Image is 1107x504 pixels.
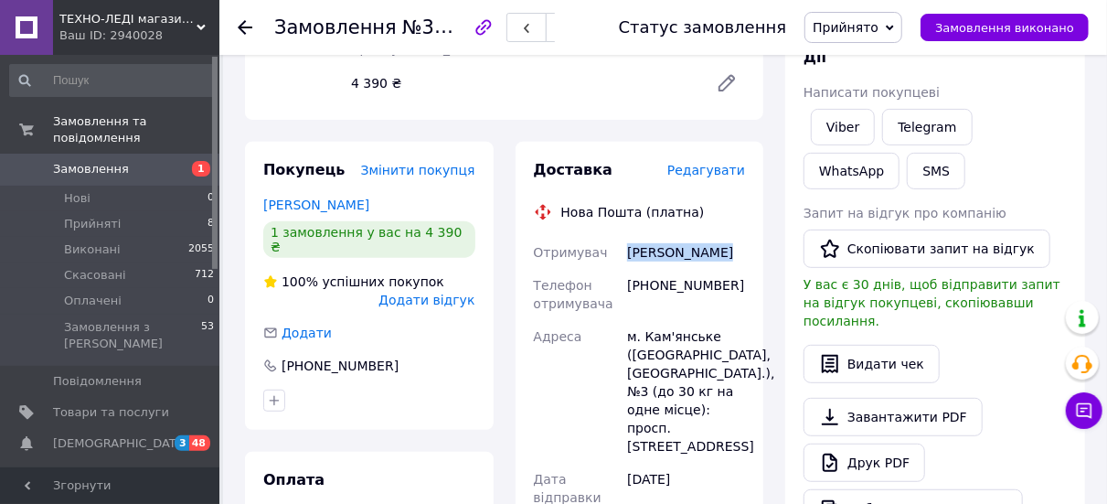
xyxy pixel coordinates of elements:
div: Статус замовлення [619,18,787,37]
span: 712 [195,267,214,284]
span: Оплачені [64,293,122,309]
button: Видати чек [804,345,940,383]
span: ТЕХНО-ЛЕДІ магазин товарів з Німеччини [59,11,197,27]
span: Редагувати [667,163,745,177]
span: [DEMOGRAPHIC_DATA] [53,435,188,452]
span: У вас є 30 днів, щоб відправити запит на відгук покупцеві, скопіювавши посилання. [804,277,1060,328]
span: №356877339 [402,16,532,38]
span: Додати відгук [378,293,474,307]
div: успішних покупок [263,273,444,291]
span: Замовлення виконано [935,21,1074,35]
div: [PERSON_NAME] [623,236,749,269]
span: Телефон отримувача [534,278,613,311]
span: 0 [208,293,214,309]
span: Доставка [534,161,613,178]
span: Написати покупцеві [804,85,940,100]
a: [PERSON_NAME] [263,198,369,212]
span: 48 [189,435,210,451]
span: 53 [201,319,214,352]
span: Прийняті [64,216,121,232]
span: 8 [208,216,214,232]
div: м. Кам'янське ([GEOGRAPHIC_DATA], [GEOGRAPHIC_DATA].), №3 (до 30 кг на одне місце): просп. [STREE... [623,320,749,463]
div: [PHONE_NUMBER] [280,357,400,375]
span: Замовлення [53,161,129,177]
span: Запит на відгук про компанію [804,206,1006,220]
span: Отримувач [534,245,608,260]
div: Повернутися назад [238,18,252,37]
button: Замовлення виконано [921,14,1089,41]
a: Telegram [882,109,972,145]
span: Замовлення [274,16,397,38]
span: Покупець [263,161,346,178]
span: 0 [208,190,214,207]
div: Нова Пошта (платна) [557,203,709,221]
div: 1 замовлення у вас на 4 390 ₴ [263,221,475,258]
span: 2055 [188,241,214,258]
a: WhatsApp [804,153,899,189]
a: Завантажити PDF [804,398,983,436]
span: Товари та послуги [53,404,169,421]
span: Дії [804,48,826,66]
input: Пошук [9,64,216,97]
button: Чат з покупцем [1066,392,1102,429]
span: Прийнято [813,20,878,35]
span: 100% [282,274,318,289]
span: Додати [282,326,332,340]
span: Замовлення та повідомлення [53,113,219,146]
span: Скасовані [64,267,126,284]
div: [PHONE_NUMBER] [623,269,749,320]
span: Виконані [64,241,121,258]
div: 4 390 ₴ [344,70,701,96]
button: SMS [907,153,965,189]
a: Друк PDF [804,444,925,482]
span: Замовлення з [PERSON_NAME] [64,319,201,352]
span: 1 [192,161,210,177]
span: Оплата [263,471,325,488]
span: Адреса [534,329,582,344]
span: Змінити покупця [361,163,475,177]
a: Редагувати [708,65,745,102]
div: Ваш ID: 2940028 [59,27,219,44]
button: Скопіювати запит на відгук [804,230,1050,268]
span: Повідомлення [53,373,142,390]
a: Viber [811,109,875,145]
span: 3 [175,435,189,451]
span: Нові [64,190,90,207]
